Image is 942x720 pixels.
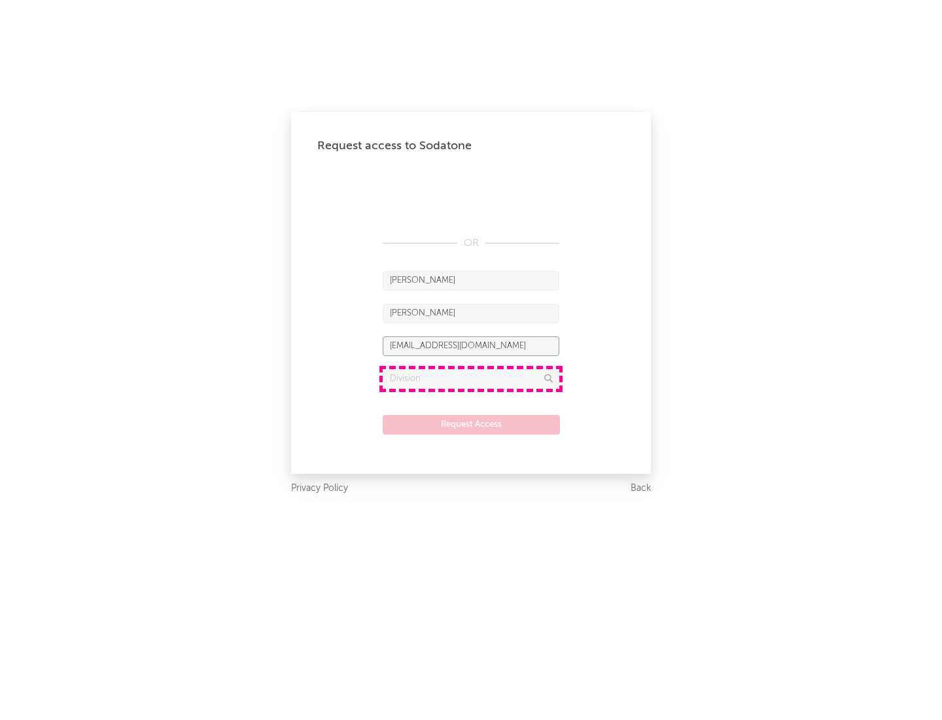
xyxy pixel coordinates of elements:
[383,236,559,251] div: OR
[383,271,559,291] input: First Name
[291,480,348,497] a: Privacy Policy
[383,336,559,356] input: Email
[383,415,560,435] button: Request Access
[383,304,559,323] input: Last Name
[631,480,651,497] a: Back
[383,369,559,389] input: Division
[317,138,625,154] div: Request access to Sodatone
